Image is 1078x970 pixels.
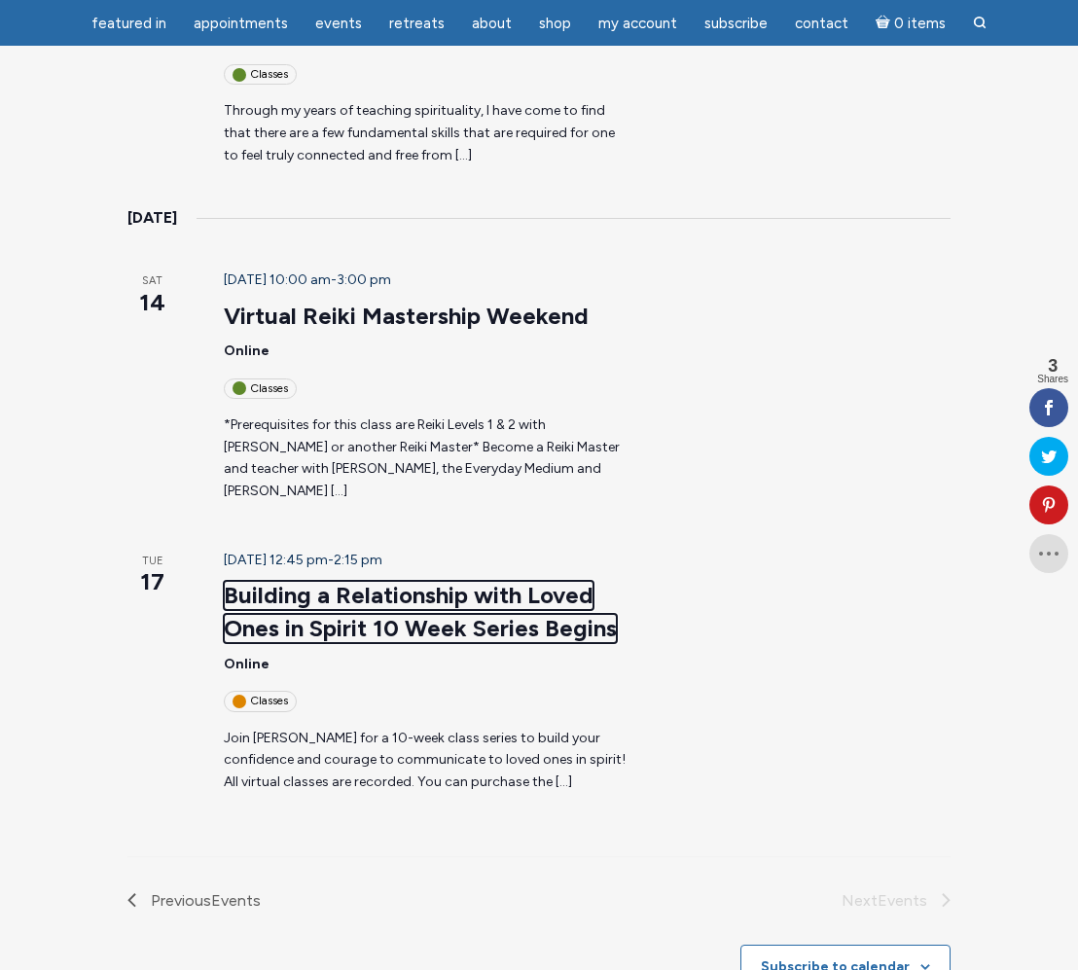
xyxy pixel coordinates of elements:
[211,891,261,910] span: Events
[587,5,689,43] a: My Account
[224,271,391,288] time: -
[876,15,894,32] i: Cart
[460,5,523,43] a: About
[539,15,571,32] span: Shop
[224,552,328,568] span: [DATE] 12:45 pm
[704,15,768,32] span: Subscribe
[1037,375,1068,384] span: Shares
[182,5,300,43] a: Appointments
[224,656,269,672] span: Online
[224,342,269,359] span: Online
[224,581,617,643] a: Building a Relationship with Loved Ones in Spirit 10 Week Series Begins
[527,5,583,43] a: Shop
[337,271,391,288] span: 3:00 pm
[127,565,177,598] span: 17
[224,64,297,85] div: Classes
[224,728,631,794] p: Join [PERSON_NAME] for a 10-week class series to build your confidence and courage to communicate...
[1037,357,1068,375] span: 3
[151,888,261,914] span: Previous
[127,273,177,290] span: Sat
[864,3,957,43] a: Cart0 items
[315,15,362,32] span: Events
[224,414,631,503] p: *Prerequisites for this class are Reiki Levels 1 & 2 with [PERSON_NAME] or another Reiki Master* ...
[127,286,177,319] span: 14
[894,17,946,31] span: 0 items
[783,5,860,43] a: Contact
[224,691,297,711] div: Classes
[91,15,166,32] span: featured in
[304,5,374,43] a: Events
[224,271,331,288] span: [DATE] 10:00 am
[224,378,297,399] div: Classes
[389,15,445,32] span: Retreats
[194,15,288,32] span: Appointments
[224,100,631,166] p: Through my years of teaching spirituality, I have come to find that there are a few fundamental s...
[127,888,261,914] a: Previous Events
[377,5,456,43] a: Retreats
[127,205,177,231] time: [DATE]
[224,302,589,331] a: Virtual Reiki Mastership Weekend
[795,15,848,32] span: Contact
[472,15,512,32] span: About
[127,554,177,570] span: Tue
[224,552,382,568] time: -
[598,15,677,32] span: My Account
[693,5,779,43] a: Subscribe
[80,5,178,43] a: featured in
[334,552,382,568] span: 2:15 pm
